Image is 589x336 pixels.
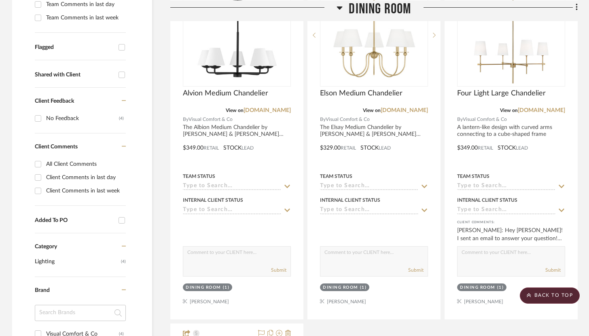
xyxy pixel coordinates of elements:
a: [DOMAIN_NAME] [244,108,291,113]
div: All Client Comments [46,158,124,171]
input: Search Brands [35,305,126,321]
span: View on [363,108,381,113]
scroll-to-top-button: BACK TO TOP [520,287,580,304]
a: [DOMAIN_NAME] [381,108,428,113]
div: Dining Room [460,285,495,291]
div: Dining Room [323,285,358,291]
button: Submit [271,266,286,274]
input: Type to Search… [457,207,555,214]
span: Elson Medium Chandelier [320,89,403,98]
div: Client Comments in last week [46,184,124,197]
a: [DOMAIN_NAME] [518,108,565,113]
div: Dining Room [186,285,221,291]
div: (1) [360,285,367,291]
div: Client Comments in last day [46,171,124,184]
span: Visual Comfort & Co [189,116,233,123]
div: Internal Client Status [457,197,517,204]
span: Visual Comfort & Co [326,116,370,123]
span: Visual Comfort & Co [463,116,507,123]
span: Lighting [35,255,119,268]
span: By [457,116,463,123]
div: Added To PO [35,217,114,224]
div: Team Status [183,173,215,180]
div: Flagged [35,44,114,51]
button: Submit [545,266,561,274]
span: Brand [35,287,50,293]
div: Team Status [457,173,489,180]
span: By [183,116,189,123]
div: (4) [119,112,124,125]
input: Type to Search… [183,183,281,190]
span: Category [35,243,57,250]
span: Client Comments [35,144,78,150]
input: Type to Search… [183,207,281,214]
input: Type to Search… [457,183,555,190]
span: Four Light Large Chandelier [457,89,546,98]
div: (1) [223,285,230,291]
div: Shared with Client [35,72,114,78]
div: [PERSON_NAME]: Hey [PERSON_NAME]! I sent an email to answer your question! This one is my favorit... [457,226,565,243]
div: Team Status [320,173,352,180]
input: Type to Search… [320,183,418,190]
span: (4) [121,255,126,268]
div: Internal Client Status [183,197,243,204]
input: Type to Search… [320,207,418,214]
span: View on [226,108,244,113]
div: (1) [497,285,504,291]
div: Internal Client Status [320,197,380,204]
span: Client Feedback [35,98,74,104]
span: Alvion Medium Chandelier [183,89,268,98]
div: No Feedback [46,112,119,125]
span: By [320,116,326,123]
div: Team Comments in last week [46,11,124,24]
span: View on [500,108,518,113]
button: Submit [408,266,424,274]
